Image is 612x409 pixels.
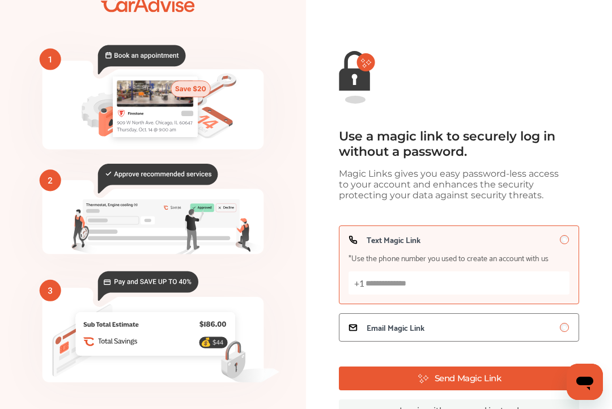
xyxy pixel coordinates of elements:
[367,235,420,244] span: Text Magic Link
[348,253,549,262] span: *Use the phone number you used to create an account with us
[348,323,358,332] img: icon_email.a11c3263.svg
[567,364,603,400] iframe: Button to launch messaging window
[339,168,568,201] div: Magic Links gives you easy password-less access to your account and enhances the security protect...
[339,129,568,159] div: Use a magic link to securely log in without a password.
[367,323,424,332] span: Email Magic Link
[560,235,569,244] input: Text Magic Link*Use the phone number you used to create an account with us+1
[201,337,211,347] text: 💰
[348,271,570,295] input: Text Magic Link*Use the phone number you used to create an account with us+1
[339,367,580,390] button: Send Magic Link
[560,323,569,332] input: Email Magic Link
[348,235,358,244] img: icon_phone.e7b63c2d.svg
[339,51,375,104] img: magic-link-lock-error.9d88b03f.svg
